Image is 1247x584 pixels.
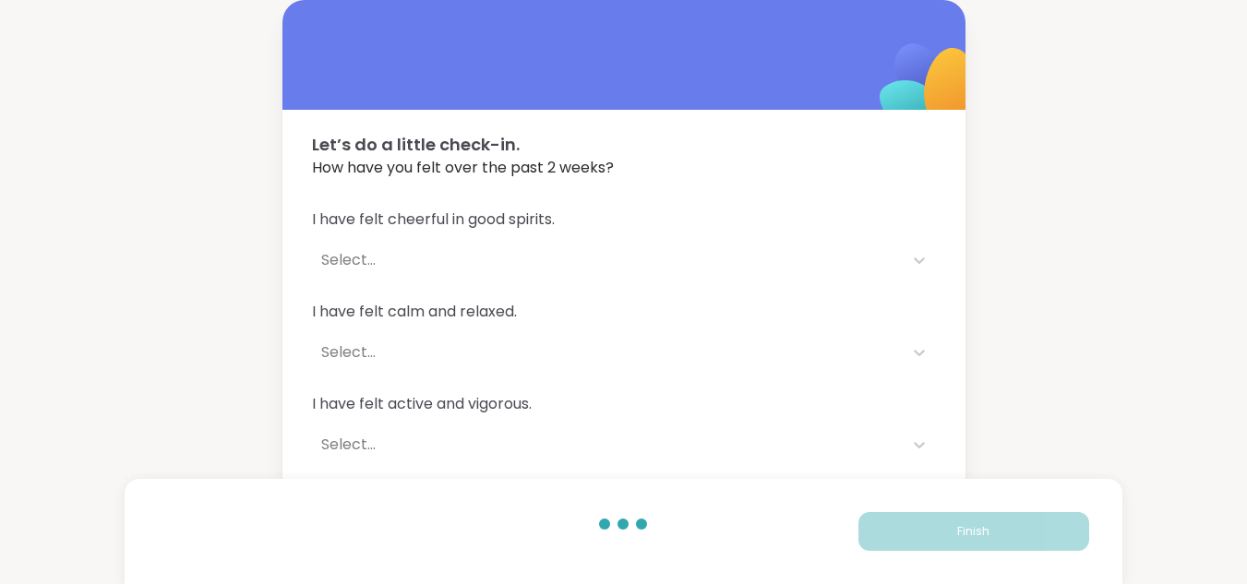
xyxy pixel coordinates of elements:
[858,512,1089,551] button: Finish
[312,301,936,323] span: I have felt calm and relaxed.
[312,132,936,157] span: Let’s do a little check-in.
[321,434,893,456] div: Select...
[957,523,989,540] span: Finish
[312,209,936,231] span: I have felt cheerful in good spirits.
[321,341,893,364] div: Select...
[312,393,936,415] span: I have felt active and vigorous.
[312,157,936,179] span: How have you felt over the past 2 weeks?
[321,249,893,271] div: Select...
